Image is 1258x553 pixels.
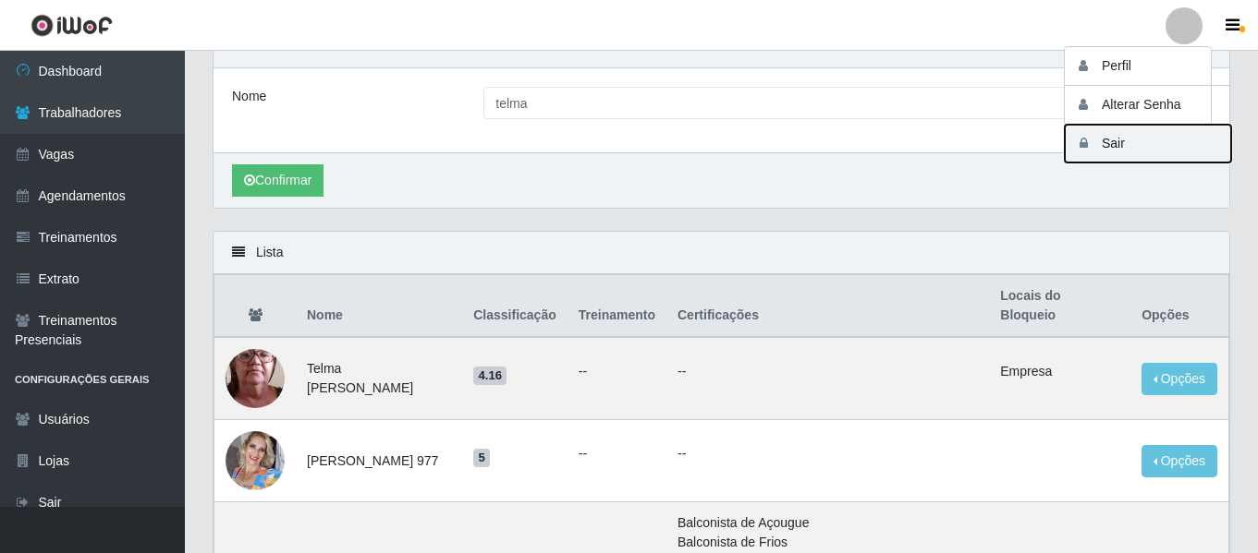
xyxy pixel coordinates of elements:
[483,87,1211,119] input: Digite o Nome...
[296,420,462,502] td: [PERSON_NAME] 977
[1065,125,1231,162] button: Sair
[1130,275,1228,338] th: Opções
[462,275,568,338] th: Classificação
[232,87,266,106] label: Nome
[666,275,989,338] th: Certificações
[232,164,324,197] button: Confirmar
[1142,363,1217,395] button: Opções
[1065,86,1231,125] button: Alterar Senha
[31,14,113,37] img: CoreUI Logo
[1142,445,1217,477] button: Opções
[678,444,978,463] p: --
[214,232,1229,274] div: Lista
[296,337,462,420] td: Telma [PERSON_NAME]
[579,362,655,381] ul: --
[473,367,507,385] span: 4.16
[1000,362,1119,381] li: Empresa
[579,444,655,463] ul: --
[678,362,978,381] p: --
[678,533,978,552] li: Balconista de Frios
[296,275,462,338] th: Nome
[473,449,490,467] span: 5
[1065,47,1231,86] button: Perfil
[678,513,978,533] li: Balconista de Açougue
[226,313,285,444] img: 1744294731442.jpeg
[989,275,1130,338] th: Locais do Bloqueio
[226,421,285,499] img: 1691539665885.jpeg
[568,275,666,338] th: Treinamento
